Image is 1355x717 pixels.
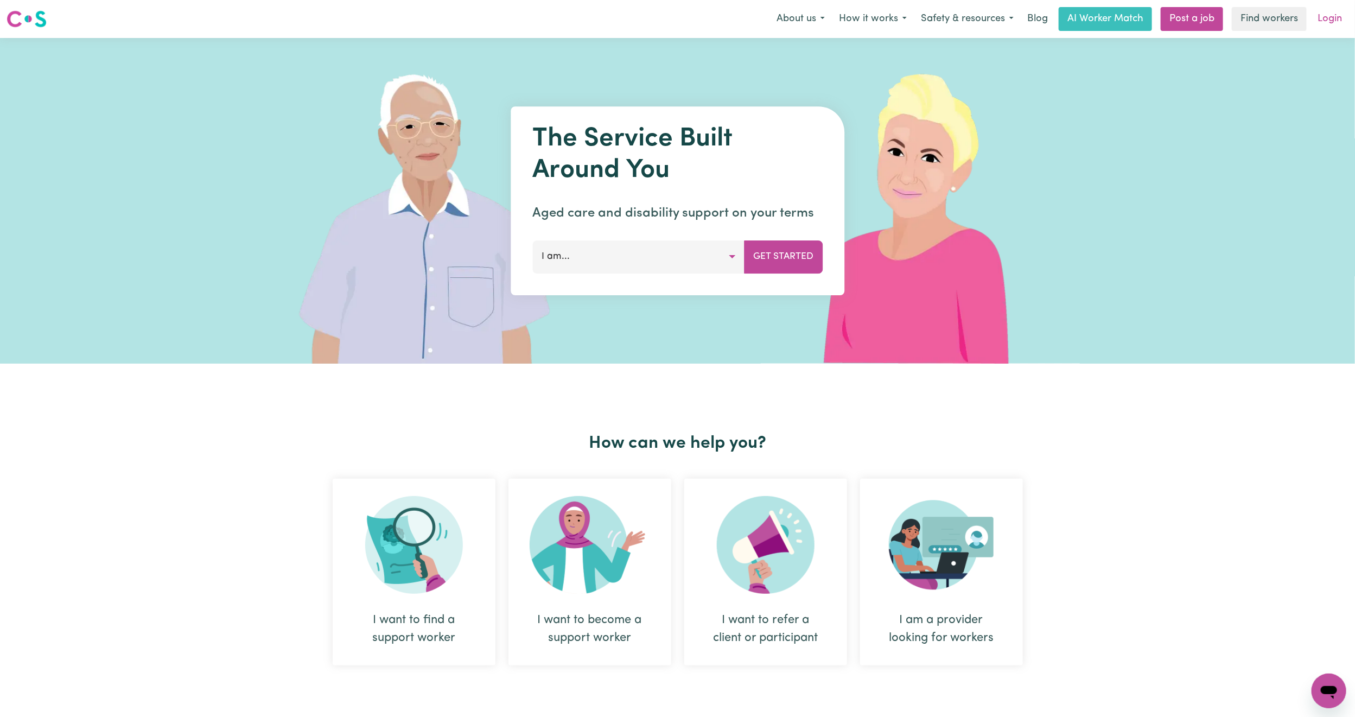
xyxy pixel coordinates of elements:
[7,9,47,29] img: Careseekers logo
[326,433,1029,454] h2: How can we help you?
[1232,7,1307,31] a: Find workers
[365,496,463,594] img: Search
[860,479,1023,665] div: I am a provider looking for workers
[889,496,994,594] img: Provider
[1312,674,1346,708] iframe: Button to launch messaging window, conversation in progress
[710,611,821,647] div: I want to refer a client or participant
[744,240,823,273] button: Get Started
[333,479,495,665] div: I want to find a support worker
[886,611,997,647] div: I am a provider looking for workers
[532,204,823,223] p: Aged care and disability support on your terms
[359,611,469,647] div: I want to find a support worker
[7,7,47,31] a: Careseekers logo
[769,8,832,30] button: About us
[1161,7,1223,31] a: Post a job
[535,611,645,647] div: I want to become a support worker
[508,479,671,665] div: I want to become a support worker
[1059,7,1152,31] a: AI Worker Match
[532,124,823,186] h1: The Service Built Around You
[717,496,815,594] img: Refer
[532,240,745,273] button: I am...
[832,8,914,30] button: How it works
[1311,7,1348,31] a: Login
[1021,7,1054,31] a: Blog
[684,479,847,665] div: I want to refer a client or participant
[914,8,1021,30] button: Safety & resources
[530,496,650,594] img: Become Worker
